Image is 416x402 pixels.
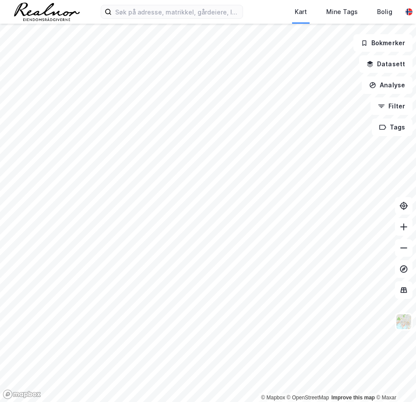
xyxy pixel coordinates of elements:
a: Mapbox [261,395,285,401]
button: Filter [370,97,412,115]
div: Mine Tags [326,7,358,17]
iframe: Chat Widget [372,360,416,402]
div: Kontrollprogram for chat [372,360,416,402]
div: Kart [295,7,307,17]
button: Tags [372,118,412,136]
a: Improve this map [331,395,375,401]
button: Analyse [362,76,412,94]
input: Søk på adresse, matrikkel, gårdeiere, leietakere eller personer [112,5,243,18]
div: Bolig [377,7,392,17]
img: Z [395,313,412,330]
a: Mapbox homepage [3,389,41,399]
button: Bokmerker [353,34,412,52]
img: realnor-logo.934646d98de889bb5806.png [14,3,80,21]
a: OpenStreetMap [287,395,329,401]
button: Datasett [359,55,412,73]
